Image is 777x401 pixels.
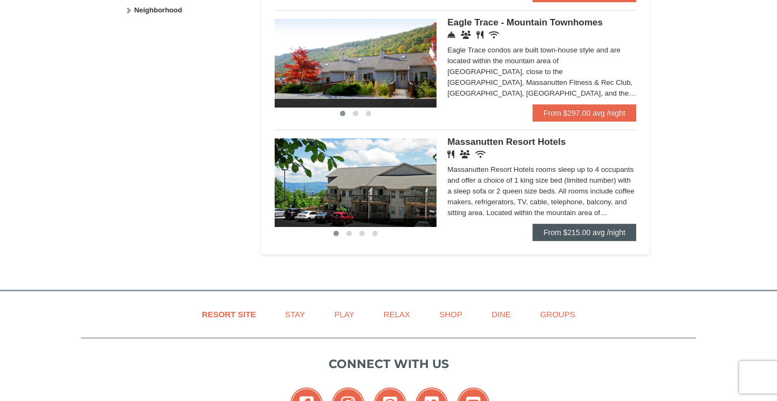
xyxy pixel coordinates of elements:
i: Restaurant [476,31,483,39]
span: Massanutten Resort Hotels [447,137,565,147]
a: Groups [527,302,589,326]
a: From $215.00 avg /night [533,224,636,241]
a: Relax [370,302,424,326]
i: Banquet Facilities [460,150,470,158]
strong: Neighborhood [134,6,182,14]
a: Stay [271,302,318,326]
i: Concierge Desk [447,31,455,39]
a: Play [321,302,367,326]
i: Wireless Internet (free) [489,31,499,39]
a: Resort Site [188,302,269,326]
p: Connect with us [81,355,696,373]
a: Shop [426,302,476,326]
a: From $297.00 avg /night [533,104,636,122]
i: Wireless Internet (free) [475,150,486,158]
i: Conference Facilities [461,31,471,39]
span: Eagle Trace - Mountain Townhomes [447,17,603,28]
div: Eagle Trace condos are built town-house style and are located within the mountain area of [GEOGRA... [447,45,636,99]
i: Restaurant [447,150,454,158]
div: Massanutten Resort Hotels rooms sleep up to 4 occupants and offer a choice of 1 king size bed (li... [447,164,636,218]
a: Dine [478,302,524,326]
